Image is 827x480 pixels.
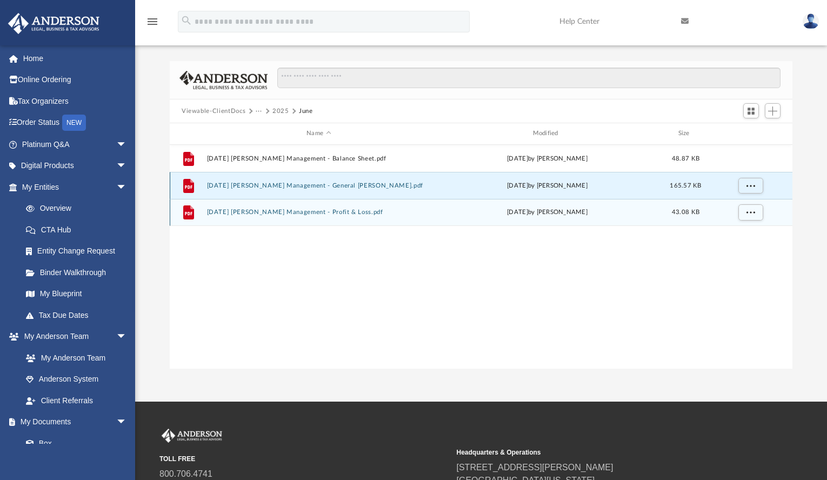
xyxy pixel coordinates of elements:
[8,134,143,155] a: Platinum Q&Aarrow_drop_down
[170,145,792,369] div: grid
[159,454,449,464] small: TOLL FREE
[175,129,202,138] div: id
[738,204,763,221] button: More options
[15,198,143,219] a: Overview
[15,241,143,262] a: Entity Change Request
[672,209,699,215] span: 43.08 KB
[116,176,138,198] span: arrow_drop_down
[272,106,289,116] button: 2025
[457,463,613,472] a: [STREET_ADDRESS][PERSON_NAME]
[8,112,143,134] a: Order StatusNEW
[207,209,431,216] button: [DATE] [PERSON_NAME] Management - Profit & Loss.pdf
[8,90,143,112] a: Tax Organizers
[743,103,759,118] button: Switch to Grid View
[207,182,431,189] button: [DATE] [PERSON_NAME] Management - General [PERSON_NAME].pdf
[256,106,263,116] button: ···
[181,15,192,26] i: search
[670,182,701,188] span: 165.57 KB
[8,69,143,91] a: Online Ordering
[146,21,159,28] a: menu
[159,469,212,478] a: 800.706.4741
[765,103,781,118] button: Add
[8,176,143,198] a: My Entitiesarrow_drop_down
[15,219,143,241] a: CTA Hub
[206,129,431,138] div: Name
[15,390,138,411] a: Client Referrals
[435,129,659,138] div: Modified
[62,115,86,131] div: NEW
[5,13,103,34] img: Anderson Advisors Platinum Portal
[8,48,143,69] a: Home
[146,15,159,28] i: menu
[8,326,138,348] a: My Anderson Teamarrow_drop_down
[664,129,708,138] div: Size
[116,411,138,434] span: arrow_drop_down
[457,448,746,457] small: Headquarters & Operations
[8,155,143,177] a: Digital Productsarrow_drop_down
[277,68,781,88] input: Search files and folders
[436,181,659,190] div: [DATE] by [PERSON_NAME]
[672,155,699,161] span: 48.87 KB
[15,304,143,326] a: Tax Due Dates
[15,432,132,454] a: Box
[159,429,224,443] img: Anderson Advisors Platinum Portal
[8,411,138,433] a: My Documentsarrow_drop_down
[15,262,143,283] a: Binder Walkthrough
[116,134,138,156] span: arrow_drop_down
[436,208,659,217] div: [DATE] by [PERSON_NAME]
[116,155,138,177] span: arrow_drop_down
[207,155,431,162] button: [DATE] [PERSON_NAME] Management - Balance Sheet.pdf
[299,106,313,116] button: June
[15,283,138,305] a: My Blueprint
[15,347,132,369] a: My Anderson Team
[803,14,819,29] img: User Pic
[182,106,245,116] button: Viewable-ClientDocs
[712,129,788,138] div: id
[116,326,138,348] span: arrow_drop_down
[15,369,138,390] a: Anderson System
[436,154,659,163] div: [DATE] by [PERSON_NAME]
[738,177,763,194] button: More options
